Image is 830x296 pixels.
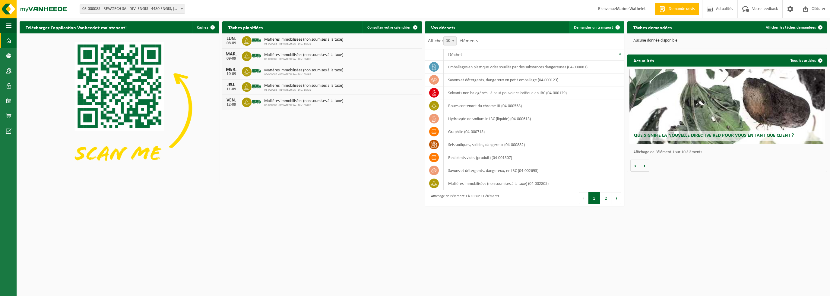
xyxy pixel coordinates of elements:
[252,81,262,92] img: BL-SO-LV
[444,37,456,45] span: 10
[264,53,343,58] span: Matières immobilisées (non soumises à la taxe)
[444,61,624,73] td: emballages en plastique vides souillés par des substances dangereuses (04-000081)
[225,83,237,87] div: JEU.
[630,160,640,172] button: Vorige
[444,138,624,151] td: sels sodiques, solides, dangereux (04-000882)
[633,150,824,154] p: Affichage de l'élément 1 sur 10 éléments
[20,21,133,33] h2: Téléchargez l'application Vanheede+ maintenant!
[252,97,262,107] img: BL-SO-LV
[667,6,696,12] span: Demande devis
[225,103,237,107] div: 12-09
[264,104,343,107] span: 03-000085 - REVATECH SA - DIV. ENGIS
[225,41,237,45] div: 08-09
[222,21,269,33] h2: Tâches planifiées
[264,58,343,61] span: 03-000085 - REVATECH SA - DIV. ENGIS
[252,66,262,76] img: BL-SO-LV
[444,73,624,86] td: savons et détergents, dangereux en petit emballage (04-000123)
[428,192,499,205] div: Affichage de l'élément 1 à 10 sur 11 éléments
[264,37,343,42] span: Matières immobilisées (non soumises à la taxe)
[579,192,588,204] button: Previous
[428,39,478,43] label: Afficher éléments
[633,39,821,43] p: Aucune donnée disponible.
[786,55,826,67] a: Tous les articles
[627,21,678,33] h2: Tâches demandées
[627,55,660,66] h2: Actualités
[20,33,219,183] img: Download de VHEPlus App
[444,164,624,177] td: Savons et détergents, dangereux, en IBC (04-002693)
[252,35,262,45] img: BL-SO-LV
[444,151,624,164] td: recipients vides (produit) (04-001307)
[252,51,262,61] img: BL-SO-LV
[225,87,237,92] div: 11-09
[640,160,649,172] button: Volgende
[80,5,185,14] span: 03-000085 - REVATECH SA - DIV. ENGIS - 4480 ENGIS, RUE DU PARC INDUSTRIEL 2
[264,88,343,92] span: 03-000085 - REVATECH SA - DIV. ENGIS
[264,42,343,46] span: 03-000085 - REVATECH SA - DIV. ENGIS
[634,133,794,138] span: Que signifie la nouvelle directive RED pour vous en tant que client ?
[425,21,461,33] h2: Vos déchets
[616,7,646,11] strong: Marine Wathelet
[444,99,624,112] td: boues contenant du chrome III (04-000558)
[629,69,825,144] a: Que signifie la nouvelle directive RED pour vous en tant que client ?
[197,26,208,30] span: Cachez
[448,52,462,57] span: Déchet
[444,177,624,190] td: matières immobilisées (non soumises à la taxe) (04-002805)
[264,68,343,73] span: Matières immobilisées (non soumises à la taxe)
[588,192,600,204] button: 1
[761,21,826,33] a: Afficher les tâches demandées
[225,72,237,76] div: 10-09
[569,21,624,33] a: Demander un transport
[225,67,237,72] div: MER.
[225,36,237,41] div: LUN.
[192,21,219,33] button: Cachez
[600,192,612,204] button: 2
[264,99,343,104] span: Matières immobilisées (non soumises à la taxe)
[766,26,816,30] span: Afficher les tâches demandées
[443,36,457,45] span: 10
[655,3,699,15] a: Demande devis
[264,73,343,76] span: 03-000085 - REVATECH SA - DIV. ENGIS
[225,57,237,61] div: 09-09
[264,83,343,88] span: Matières immobilisées (non soumises à la taxe)
[612,192,621,204] button: Next
[363,21,421,33] a: Consulter votre calendrier
[444,125,624,138] td: graphite (04-000713)
[225,98,237,103] div: VEN.
[444,86,624,99] td: solvants non halogénés - à haut pouvoir calorifique en IBC (04-000129)
[80,5,185,13] span: 03-000085 - REVATECH SA - DIV. ENGIS - 4480 ENGIS, RUE DU PARC INDUSTRIEL 2
[225,52,237,57] div: MAR.
[574,26,613,30] span: Demander un transport
[367,26,411,30] span: Consulter votre calendrier
[444,112,624,125] td: hydroxyde de sodium in IBC (liquide) (04-000613)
